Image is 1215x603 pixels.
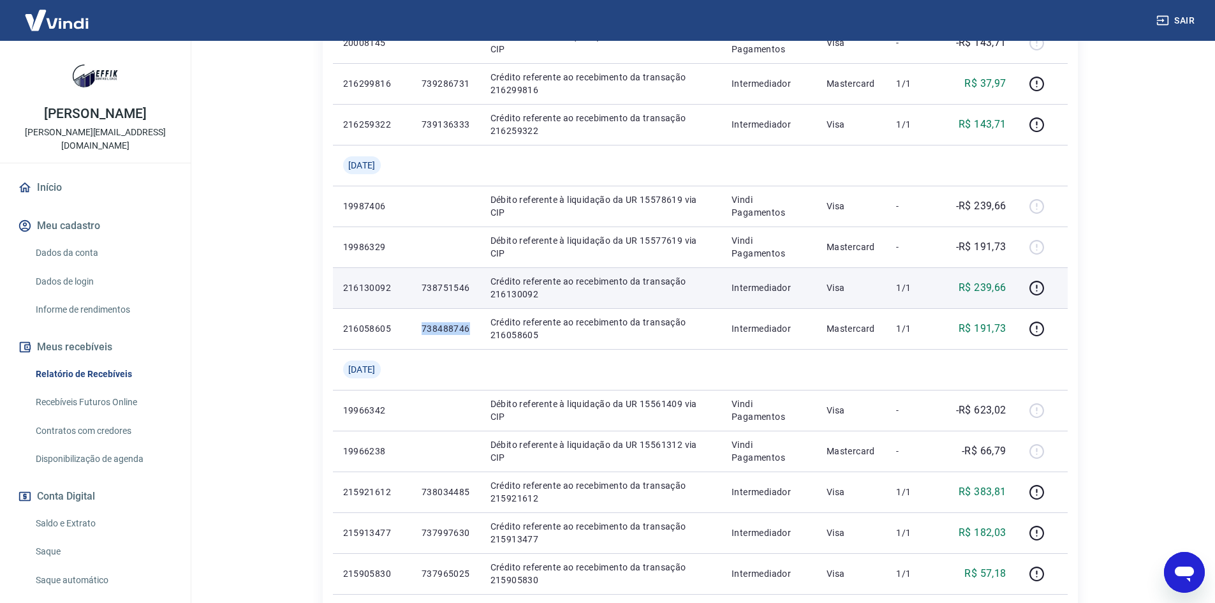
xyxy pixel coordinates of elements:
p: Vindi Pagamentos [732,193,806,219]
a: Início [15,174,175,202]
p: Intermediador [732,486,806,498]
p: -R$ 191,73 [956,239,1006,255]
p: 1/1 [896,118,934,131]
p: 1/1 [896,322,934,335]
a: Dados da conta [31,240,175,266]
p: - [896,200,934,212]
p: 216058605 [343,322,401,335]
p: 215905830 [343,567,401,580]
p: - [896,445,934,458]
button: Meus recebíveis [15,333,175,361]
p: -R$ 623,02 [956,403,1006,418]
p: 738751546 [422,281,470,294]
p: Visa [827,567,876,580]
span: [DATE] [348,159,376,172]
p: 1/1 [896,77,934,90]
p: R$ 57,18 [964,566,1006,581]
p: 1/1 [896,526,934,539]
p: - [896,241,934,253]
p: 19966238 [343,445,401,458]
p: -R$ 239,66 [956,198,1006,214]
a: Disponibilização de agenda [31,446,175,472]
p: Visa [827,486,876,498]
p: [PERSON_NAME] [44,107,146,121]
p: Débito referente à liquidação da UR 15561312 via CIP [490,438,711,464]
p: R$ 239,66 [959,280,1006,295]
p: 20008145 [343,36,401,49]
p: Débito referente à liquidação da UR 15577619 via CIP [490,234,711,260]
p: - [896,36,934,49]
button: Sair [1154,9,1200,33]
p: Visa [827,118,876,131]
p: Débito referente à liquidação da UR 15561409 via CIP [490,398,711,423]
p: Crédito referente ao recebimento da transação 215905830 [490,561,711,586]
p: Visa [827,404,876,417]
p: 215913477 [343,526,401,539]
a: Informe de rendimentos [31,297,175,323]
p: Visa [827,281,876,294]
p: -R$ 66,79 [962,443,1006,459]
img: 25489869-d7d1-4209-91d1-72ab6d31093b.jpeg [70,51,121,102]
p: 738034485 [422,486,470,498]
p: 1/1 [896,486,934,498]
p: Crédito referente ao recebimento da transação 215921612 [490,479,711,505]
p: [PERSON_NAME][EMAIL_ADDRESS][DOMAIN_NAME] [10,126,180,153]
p: Débito referente à liquidação da UR 15595640 via CIP [490,30,711,56]
p: Intermediador [732,322,806,335]
p: Crédito referente ao recebimento da transação 215913477 [490,520,711,546]
button: Meu cadastro [15,212,175,240]
a: Saque [31,539,175,565]
img: Vindi [15,1,98,40]
p: Intermediador [732,567,806,580]
p: 737997630 [422,526,470,539]
p: R$ 143,71 [959,117,1006,132]
p: Mastercard [827,322,876,335]
p: 19987406 [343,200,401,212]
button: Conta Digital [15,482,175,510]
p: 215921612 [343,486,401,498]
a: Recebíveis Futuros Online [31,389,175,415]
p: Crédito referente ao recebimento da transação 216058605 [490,316,711,341]
p: 216299816 [343,77,401,90]
p: Intermediador [732,77,806,90]
p: 739286731 [422,77,470,90]
p: -R$ 143,71 [956,35,1006,50]
p: Intermediador [732,526,806,539]
p: 1/1 [896,567,934,580]
p: R$ 191,73 [959,321,1006,336]
p: Mastercard [827,77,876,90]
p: 19986329 [343,241,401,253]
p: Intermediador [732,118,806,131]
p: 216259322 [343,118,401,131]
p: 216130092 [343,281,401,294]
p: Intermediador [732,281,806,294]
p: Visa [827,36,876,49]
p: 739136333 [422,118,470,131]
a: Dados de login [31,269,175,295]
p: Vindi Pagamentos [732,234,806,260]
a: Saldo e Extrato [31,510,175,537]
span: [DATE] [348,363,376,376]
p: R$ 383,81 [959,484,1006,500]
p: Crédito referente ao recebimento da transação 216299816 [490,71,711,96]
p: Visa [827,200,876,212]
p: - [896,404,934,417]
p: Vindi Pagamentos [732,30,806,56]
a: Saque automático [31,567,175,593]
p: Mastercard [827,241,876,253]
p: 19966342 [343,404,401,417]
p: Vindi Pagamentos [732,438,806,464]
iframe: Botão para abrir a janela de mensagens [1164,552,1205,593]
p: 737965025 [422,567,470,580]
a: Contratos com credores [31,418,175,444]
a: Relatório de Recebíveis [31,361,175,387]
p: Débito referente à liquidação da UR 15578619 via CIP [490,193,711,219]
p: 1/1 [896,281,934,294]
p: R$ 37,97 [964,76,1006,91]
p: Crédito referente ao recebimento da transação 216259322 [490,112,711,137]
p: Vindi Pagamentos [732,398,806,423]
p: 738488746 [422,322,470,335]
p: Visa [827,526,876,539]
p: R$ 182,03 [959,525,1006,540]
p: Mastercard [827,445,876,458]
